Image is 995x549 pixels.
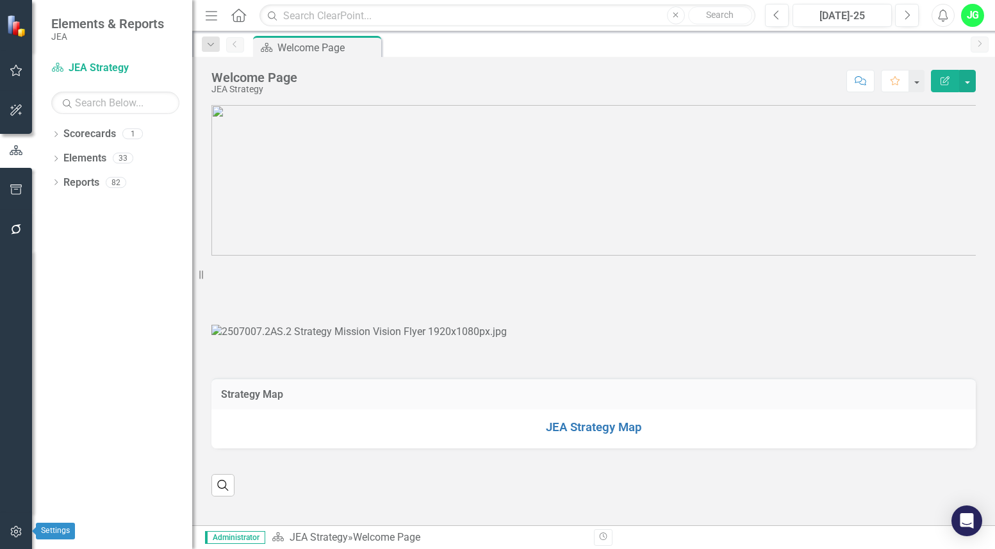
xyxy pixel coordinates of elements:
span: Administrator [205,531,265,544]
input: Search Below... [51,92,179,114]
div: 33 [113,153,133,164]
div: Welcome Page [353,531,420,543]
span: Elements & Reports [51,16,164,31]
button: Search [688,6,752,24]
div: » [272,530,584,545]
button: JG [961,4,984,27]
a: JEA Strategy Map [546,420,642,434]
div: JEA Strategy [211,85,297,94]
small: JEA [51,31,164,42]
a: Elements [63,151,106,166]
a: Scorecards [63,127,116,142]
button: [DATE]-25 [793,4,892,27]
a: Reports [63,176,99,190]
h3: Strategy Map [221,389,966,400]
img: ClearPoint Strategy [6,15,29,37]
a: JEA Strategy [51,61,179,76]
div: 1 [122,129,143,140]
span: Search [706,10,734,20]
div: 82 [106,177,126,188]
div: Welcome Page [211,70,297,85]
input: Search ClearPoint... [259,4,755,27]
div: Settings [36,523,75,539]
div: [DATE]-25 [797,8,887,24]
div: Open Intercom Messenger [951,505,982,536]
img: 2507007.2AS.2 Strategy Mission Vision Flyer 1920x1080px.jpg [211,325,507,340]
img: mceclip0%20v48.png [211,105,976,256]
div: Welcome Page [277,40,378,56]
a: JEA Strategy [290,531,348,543]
